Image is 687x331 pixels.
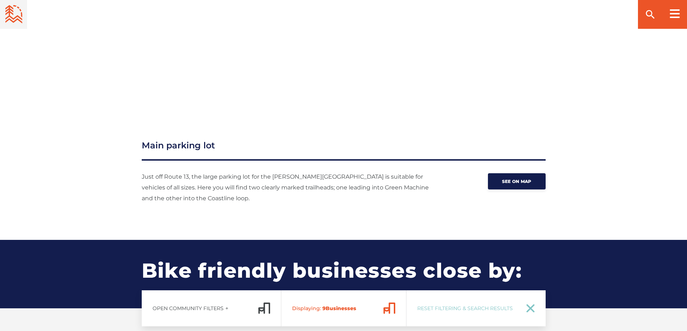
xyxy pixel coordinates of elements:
a: Open Community Filtersadd [142,290,281,326]
ion-icon: search [644,9,656,20]
span: See on map [502,179,532,184]
ion-icon: add [224,306,229,311]
span: Displaying: [292,305,321,312]
span: Reset Filtering & Search Results [417,305,517,312]
span: Open Community Filters [153,305,224,312]
span: es [350,305,356,312]
a: Reset Filtering & Search Results [406,290,546,326]
h3: Main parking lot [142,139,546,161]
p: Just off Route 13, the large parking lot for the [PERSON_NAME][GEOGRAPHIC_DATA] is suitable for v... [142,171,441,204]
span: 9 [322,305,326,312]
a: See on map [488,173,546,189]
h2: Bike friendly businesses close by: [142,240,546,308]
span: Business [292,305,377,312]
